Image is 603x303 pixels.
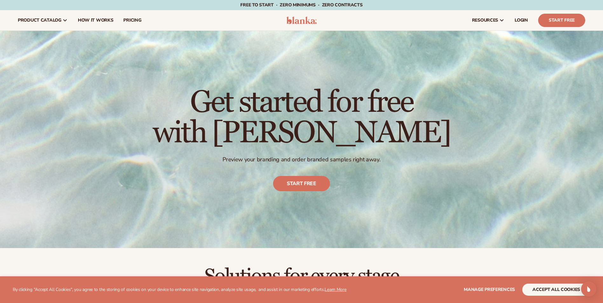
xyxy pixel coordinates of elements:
p: Preview your branding and order branded samples right away. [153,156,450,163]
img: logo [286,17,317,24]
a: Start Free [538,14,585,27]
span: How It Works [78,18,113,23]
span: Free to start · ZERO minimums · ZERO contracts [240,2,362,8]
button: Manage preferences [464,284,515,296]
a: How It Works [73,10,119,30]
h2: Solutions for every stage [18,266,585,287]
div: Open Intercom Messenger [581,281,596,297]
a: LOGIN [510,10,533,30]
a: pricing [118,10,146,30]
span: resources [472,18,498,23]
a: product catalog [13,10,73,30]
span: product catalog [18,18,61,23]
a: Start free [273,176,330,192]
a: resources [467,10,510,30]
span: pricing [123,18,141,23]
h1: Get started for free with [PERSON_NAME] [153,87,450,148]
button: accept all cookies [522,284,590,296]
span: LOGIN [515,18,528,23]
p: By clicking "Accept All Cookies", you agree to the storing of cookies on your device to enhance s... [13,287,346,293]
span: Manage preferences [464,286,515,293]
a: Learn More [325,286,346,293]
